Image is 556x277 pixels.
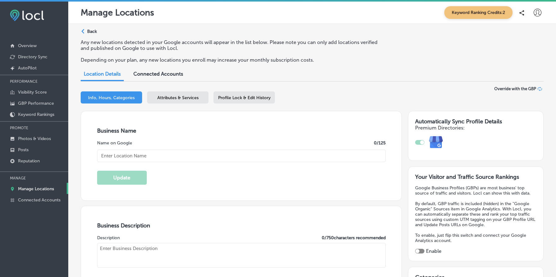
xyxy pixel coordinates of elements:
[18,43,37,48] p: Overview
[18,136,51,141] p: Photos & Videos
[81,57,382,63] p: Depending on your plan, any new locations you enroll may increase your monthly subscription costs.
[494,86,536,91] span: Override with the GBP
[415,233,536,243] p: To enable, just flip this switch and connect your Google Analytics account.
[424,131,448,154] img: e7ababfa220611ac49bdb491a11684a6.png
[97,222,386,229] h3: Business Description
[18,54,47,59] p: Directory Sync
[18,101,54,106] p: GBP Performance
[374,140,386,146] label: 0 /125
[415,174,536,180] h3: Your Visitor and Traffic Source Rankings
[18,112,54,117] p: Keyword Rankings
[415,125,536,131] h4: Premium Directories:
[97,171,147,185] button: Update
[18,158,40,164] p: Reputation
[10,10,44,21] img: fda3e92497d09a02dc62c9cd864e3231.png
[81,7,154,18] p: Manage Locations
[81,39,382,51] p: Any new locations detected in your Google accounts will appear in the list below. Please note you...
[18,147,29,152] p: Posts
[97,150,386,162] input: Enter Location Name
[415,118,536,125] h3: Automatically Sync Profile Details
[84,71,121,77] span: Location Details
[97,127,386,134] h3: Business Name
[157,95,199,100] span: Attributes & Services
[97,235,120,240] label: Description
[18,197,61,203] p: Connected Accounts
[415,201,536,227] p: By default, GBP traffic is included (hidden) in the "Google Organic" Sources item in Google Analy...
[87,29,97,34] p: Back
[322,235,386,240] label: 0 / 750 characters recommended
[18,90,47,95] p: Visibility Score
[97,140,132,146] label: Name on Google
[444,6,513,19] span: Keyword Ranking Credits: 2
[218,95,271,100] span: Profile Lock & Edit History
[426,248,442,254] label: Enable
[18,65,37,71] p: AutoPilot
[18,186,54,191] p: Manage Locations
[415,185,536,196] p: Google Business Profiles (GBPs) are most business' top source of traffic and visitors. Locl can s...
[88,95,135,100] span: Info, Hours, Categories
[133,71,183,77] span: Connected Accounts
